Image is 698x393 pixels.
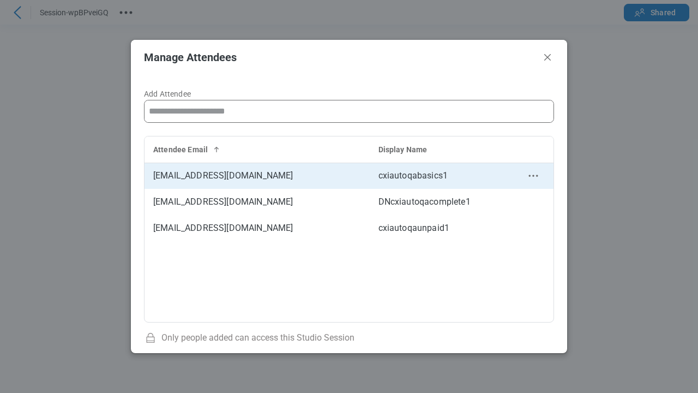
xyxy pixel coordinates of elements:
[370,189,513,215] td: DNcxiautoqacomplete1
[153,144,361,155] div: Attendee Email
[144,90,554,136] label: Add Attendee
[541,51,554,64] button: Close
[378,144,504,155] div: Display Name
[527,169,540,182] button: context-menu
[370,163,513,189] td: cxiautoqabasics1
[370,215,513,241] td: cxiautoqaunpaid1
[145,163,370,189] td: [EMAIL_ADDRESS][DOMAIN_NAME]
[145,215,370,241] td: [EMAIL_ADDRESS][DOMAIN_NAME]
[144,331,554,345] div: Only people added can access this Studio Session
[144,51,537,63] h2: Manage Attendees
[145,100,553,122] input: Add Attendee
[145,189,370,215] td: [EMAIL_ADDRESS][DOMAIN_NAME]
[144,88,554,136] form: form
[145,136,553,241] table: bb-data-table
